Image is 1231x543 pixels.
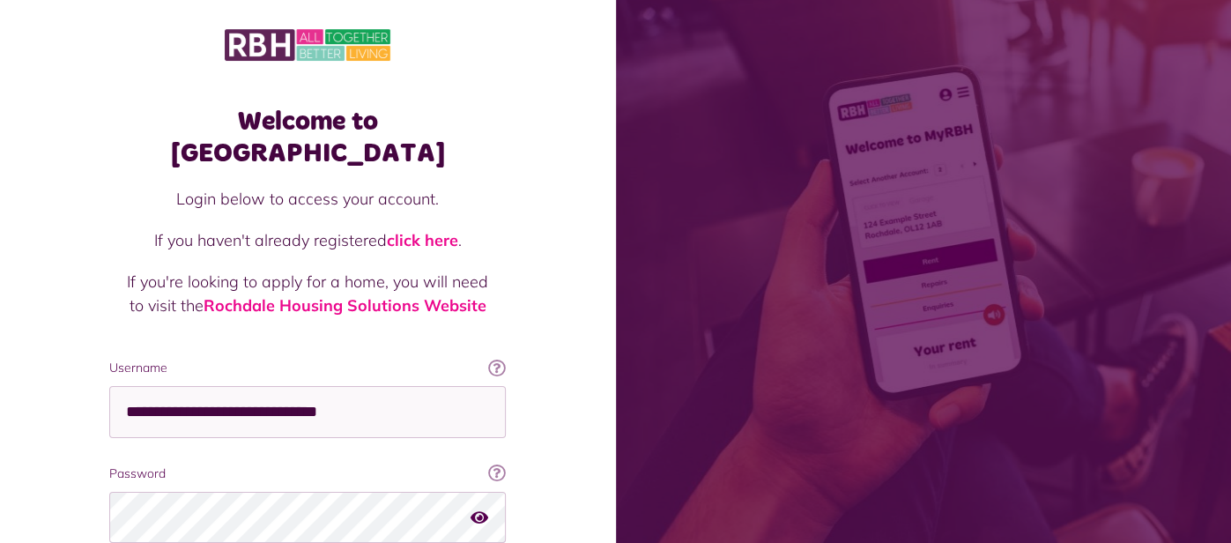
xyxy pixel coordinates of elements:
p: If you're looking to apply for a home, you will need to visit the [127,270,488,317]
p: If you haven't already registered . [127,228,488,252]
img: MyRBH [225,26,390,63]
h1: Welcome to [GEOGRAPHIC_DATA] [109,106,506,169]
a: Rochdale Housing Solutions Website [204,295,486,316]
label: Username [109,359,506,377]
label: Password [109,465,506,483]
p: Login below to access your account. [127,187,488,211]
a: click here [387,230,458,250]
